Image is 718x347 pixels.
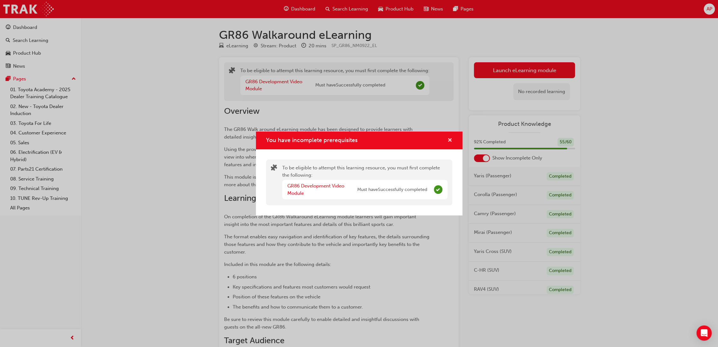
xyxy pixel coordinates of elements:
button: cross-icon [448,137,452,145]
span: Must have Successfully completed [357,186,427,194]
span: You have incomplete prerequisites [266,137,358,144]
span: puzzle-icon [271,165,277,172]
div: To be eligible to attempt this learning resource, you must first complete the following: [282,164,448,201]
a: GR86 Development Video Module [287,183,344,196]
div: You have incomplete prerequisites [256,132,462,216]
span: cross-icon [448,138,452,144]
span: Complete [434,185,442,194]
div: Open Intercom Messenger [696,325,712,341]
